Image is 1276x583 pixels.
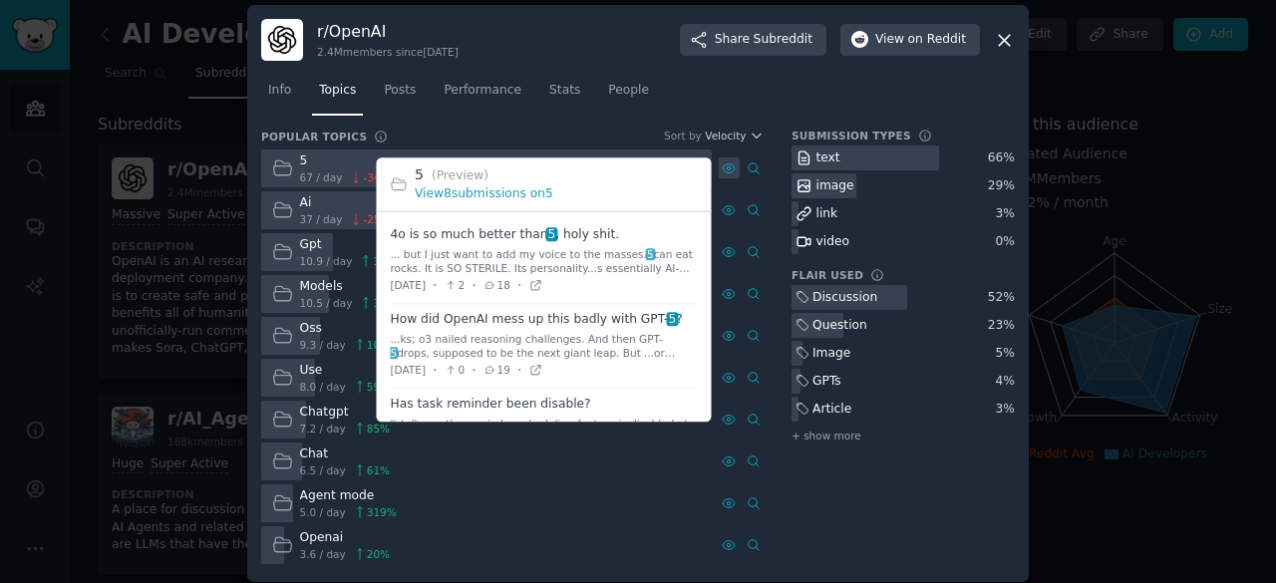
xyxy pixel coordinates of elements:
[680,24,826,56] button: ShareSubreddit
[261,130,367,144] h3: Popular Topics
[988,177,1015,195] div: 29 %
[261,75,298,116] a: Info
[300,212,343,226] span: 37 / day
[300,404,391,422] div: Chatgpt
[367,505,397,519] span: 319 %
[542,75,587,116] a: Stats
[988,289,1015,307] div: 52 %
[996,345,1015,363] div: 5 %
[377,75,423,116] a: Posts
[816,177,854,195] div: image
[816,205,838,223] div: link
[367,338,404,352] span: 1000 %
[988,317,1015,335] div: 23 %
[300,529,391,547] div: Openai
[300,505,346,519] span: 5.0 / day
[300,320,404,338] div: Oss
[908,31,966,49] span: on Reddit
[300,487,397,505] div: Agent mode
[300,194,391,212] div: Ai
[472,275,476,296] span: ·
[391,278,427,292] span: [DATE]
[472,360,476,381] span: ·
[483,363,510,377] span: 19
[433,360,437,381] span: ·
[300,463,346,477] span: 6.5 / day
[300,422,346,436] span: 7.2 / day
[367,547,390,561] span: 20 %
[300,338,346,352] span: 9.3 / day
[812,345,850,363] div: Image
[705,129,764,143] button: Velocity
[812,289,877,307] div: Discussion
[384,82,416,100] span: Posts
[367,380,397,394] span: 597 %
[601,75,656,116] a: People
[549,82,580,100] span: Stats
[812,317,867,335] div: Question
[444,363,465,377] span: 0
[444,278,465,292] span: 2
[389,347,399,359] span: 5
[317,21,459,42] h3: r/ OpenAI
[715,31,812,49] span: Share
[444,82,521,100] span: Performance
[391,247,698,275] div: ... but I just want to add my voice to the masses. can eat rocks. It is SO STERILE. Its personali...
[645,248,655,260] span: 5
[363,170,390,184] span: -34 %
[300,296,353,310] span: 10.5 / day
[300,152,391,170] div: 5
[367,463,390,477] span: 61 %
[608,82,649,100] span: People
[996,233,1015,251] div: 0 %
[792,268,863,282] h3: Flair Used
[363,212,390,226] span: -25 %
[517,360,521,381] span: ·
[300,236,391,254] div: Gpt
[988,149,1015,167] div: 66 %
[300,445,391,463] div: Chat
[415,186,553,200] a: View8submissions on5
[300,380,346,394] span: 8.0 / day
[433,275,437,296] span: ·
[317,45,459,59] div: 2.4M members since [DATE]
[664,129,702,143] div: Sort by
[812,373,841,391] div: GPTs
[261,19,303,61] img: OpenAI
[300,170,343,184] span: 67 / day
[300,254,353,268] span: 10.9 / day
[996,401,1015,419] div: 3 %
[996,205,1015,223] div: 3 %
[792,429,861,442] span: + show more
[432,168,488,182] span: (Preview)
[415,164,698,185] h2: 5
[391,363,427,377] span: [DATE]
[754,31,812,49] span: Subreddit
[483,278,510,292] span: 18
[812,401,851,419] div: Article
[391,332,698,360] div: ...ks; o3 nailed reasoning challenges. And then GPT- drops, supposed to be the next giant leap. B...
[367,422,390,436] span: 85 %
[816,149,840,167] div: text
[391,417,698,444] div: It tells me the reminder scheduling feature is disabled at its end (in a chat) and tells me to us...
[268,82,291,100] span: Info
[437,75,528,116] a: Performance
[319,82,356,100] span: Topics
[816,233,849,251] div: video
[792,129,911,143] h3: Submission Types
[300,547,346,561] span: 3.6 / day
[996,373,1015,391] div: 4 %
[517,275,521,296] span: ·
[300,362,397,380] div: Use
[300,278,404,296] div: Models
[705,129,746,143] span: Velocity
[875,31,966,49] span: View
[840,24,980,56] button: Viewon Reddit
[312,75,363,116] a: Topics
